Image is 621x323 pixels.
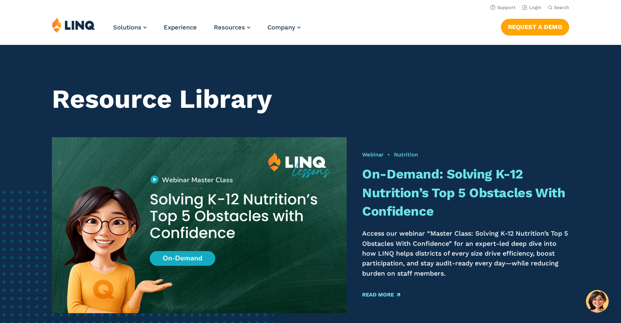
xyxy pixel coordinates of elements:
span: Company [267,24,295,31]
nav: Primary Navigation [113,17,300,44]
a: Solutions [113,24,147,31]
span: Resources [214,24,245,31]
a: Read More [362,292,400,297]
a: Login [522,5,541,10]
nav: Button Navigation [501,17,569,35]
span: Search [554,5,569,10]
a: Webinar [362,151,383,158]
h1: Resource Library [52,84,569,114]
a: Support [490,5,516,10]
a: On-Demand: Solving K-12 Nutrition’s Top 5 Obstacles With Confidence [362,166,565,219]
a: Company [267,24,300,31]
button: Open Search Bar [548,4,569,11]
img: LINQ | K‑12 Software [52,17,95,33]
button: Hello, have a question? Let’s chat. [586,290,609,313]
a: Resources [214,24,250,31]
p: Access our webinar “Master Class: Solving K-12 Nutrition’s Top 5 Obstacles With Confidence” for a... [362,229,569,278]
a: Experience [164,24,197,31]
a: Nutrition [394,151,418,158]
span: Solutions [113,24,141,31]
a: Request a Demo [501,19,569,35]
div: • [362,151,569,158]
